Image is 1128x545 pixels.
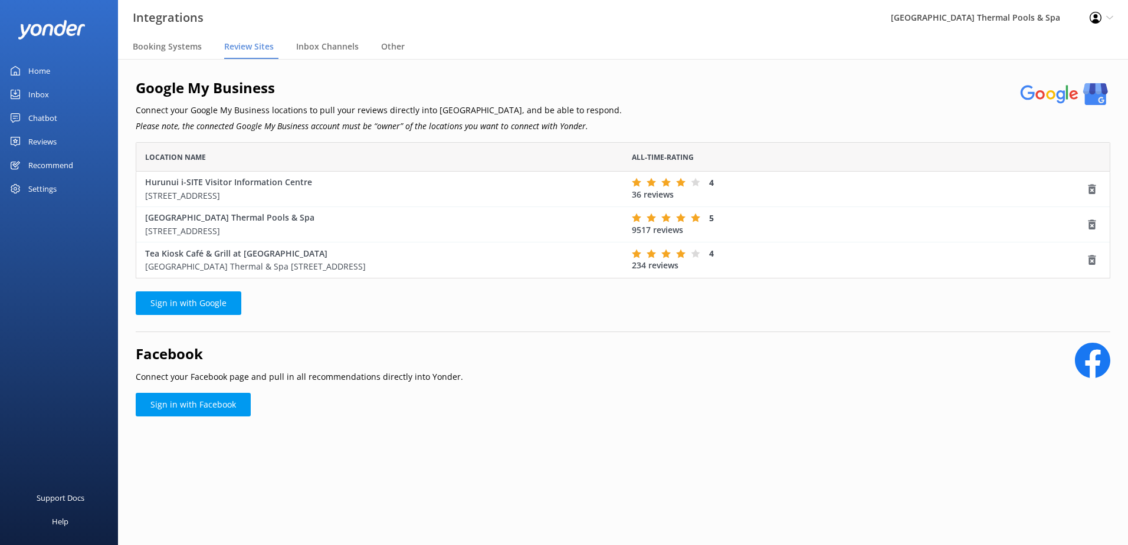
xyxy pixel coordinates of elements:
[136,343,463,365] h2: Facebook
[145,152,206,163] span: Location Name
[145,247,614,274] div: Tea Kiosk Café & Grill at [GEOGRAPHIC_DATA]
[136,120,588,132] i: Please note, the connected Google My Business account must be “owner” of the locations you want t...
[136,370,463,383] p: Connect your Facebook page and pull in all recommendations directly into Yonder.
[632,152,694,163] span: All-time-rating
[136,77,622,99] h2: Google My Business
[52,510,68,533] div: Help
[136,291,241,315] a: Sign in with Google
[28,177,57,201] div: Settings
[145,260,614,273] p: [GEOGRAPHIC_DATA] Thermal & Spa [STREET_ADDRESS]
[145,189,614,202] p: [STREET_ADDRESS]
[28,59,50,83] div: Home
[145,211,614,238] div: [GEOGRAPHIC_DATA] Thermal Pools & Spa
[136,172,1110,278] div: grid
[224,41,274,52] span: Review Sites
[709,177,714,188] span: 4
[632,212,1086,237] div: 9517 reviews
[632,248,1086,272] div: 234 reviews
[37,486,84,510] div: Support Docs
[28,83,49,106] div: Inbox
[133,41,202,52] span: Booking Systems
[381,41,405,52] span: Other
[136,393,251,416] a: Sign in with Facebook
[18,20,86,40] img: yonder-white-logo.png
[136,104,622,117] p: Connect your Google My Business locations to pull your reviews directly into [GEOGRAPHIC_DATA], a...
[28,153,73,177] div: Recommend
[28,130,57,153] div: Reviews
[709,212,714,224] span: 5
[296,41,359,52] span: Inbox Channels
[28,106,57,130] div: Chatbot
[632,177,1086,201] div: 36 reviews
[145,225,614,238] p: [STREET_ADDRESS]
[709,248,714,259] span: 4
[133,8,204,27] h3: Integrations
[145,176,614,202] div: Hurunui i-SITE Visitor Information Centre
